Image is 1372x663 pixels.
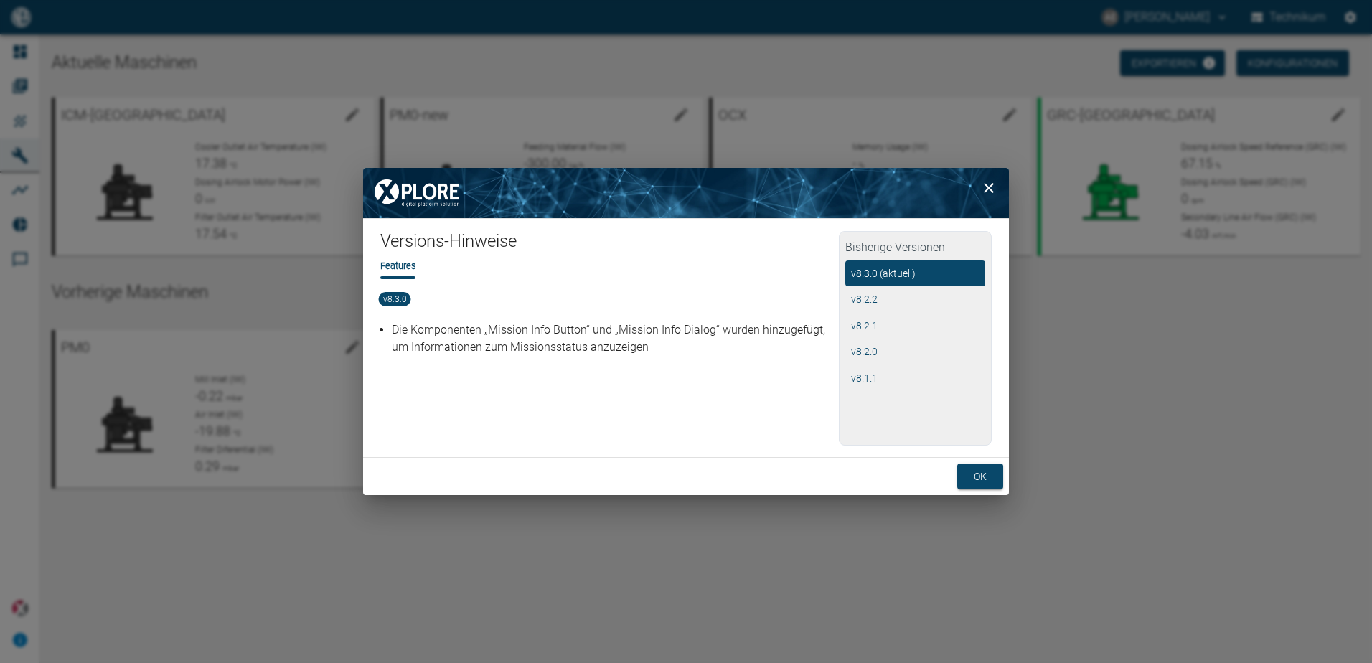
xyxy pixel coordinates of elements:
button: v8.2.2 [845,286,985,313]
img: XPLORE Logo [363,168,471,218]
button: v8.2.0 [845,339,985,365]
button: close [974,174,1003,202]
button: v8.3.0 (aktuell) [845,260,985,287]
img: background image [363,168,1009,218]
button: v8.1.1 [845,365,985,392]
button: v8.2.1 [845,313,985,339]
button: ok [957,464,1003,490]
h2: Bisherige Versionen [845,238,985,260]
p: Die Komponenten „Mission Info Button“ und „Mission Info Dialog“ wurden hinzugefügt, um Informatio... [392,321,835,356]
h1: Versions-Hinweise [380,230,839,259]
span: v8.3.0 [379,292,411,306]
li: Features [380,259,415,273]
